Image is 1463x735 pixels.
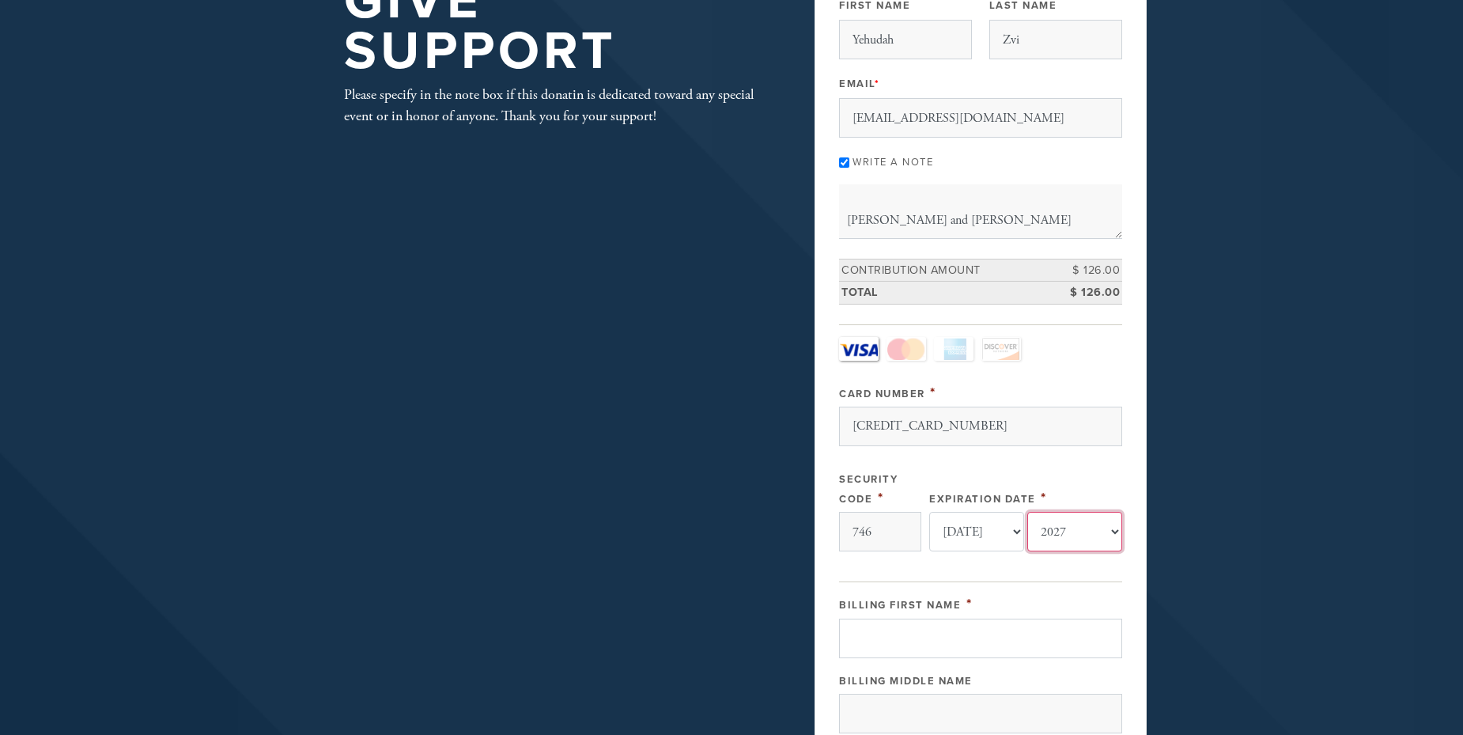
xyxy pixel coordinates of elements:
td: Total [839,282,1051,305]
td: $ 126.00 [1051,282,1122,305]
td: $ 126.00 [1051,259,1122,282]
a: Visa [839,337,879,361]
div: Please specify in the note box if this donatin is dedicated toward any special event or in honor ... [344,84,763,127]
select: Expiration Date month [929,512,1024,551]
label: Write a note [852,156,933,169]
label: Billing First Name [839,599,961,612]
a: Discover [981,337,1021,361]
a: Amex [934,337,973,361]
span: This field is required. [878,489,884,506]
label: Billing Middle Name [839,675,973,688]
span: This field is required. [966,595,973,612]
select: Expiration Date year [1027,512,1122,551]
label: Email [839,77,879,91]
label: Card Number [839,388,925,400]
td: Contribution Amount [839,259,1051,282]
span: This field is required. [875,78,880,90]
label: Expiration Date [929,493,1036,506]
a: MasterCard [886,337,926,361]
label: Security Code [839,473,898,506]
span: This field is required. [1041,489,1047,506]
span: This field is required. [930,384,936,401]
